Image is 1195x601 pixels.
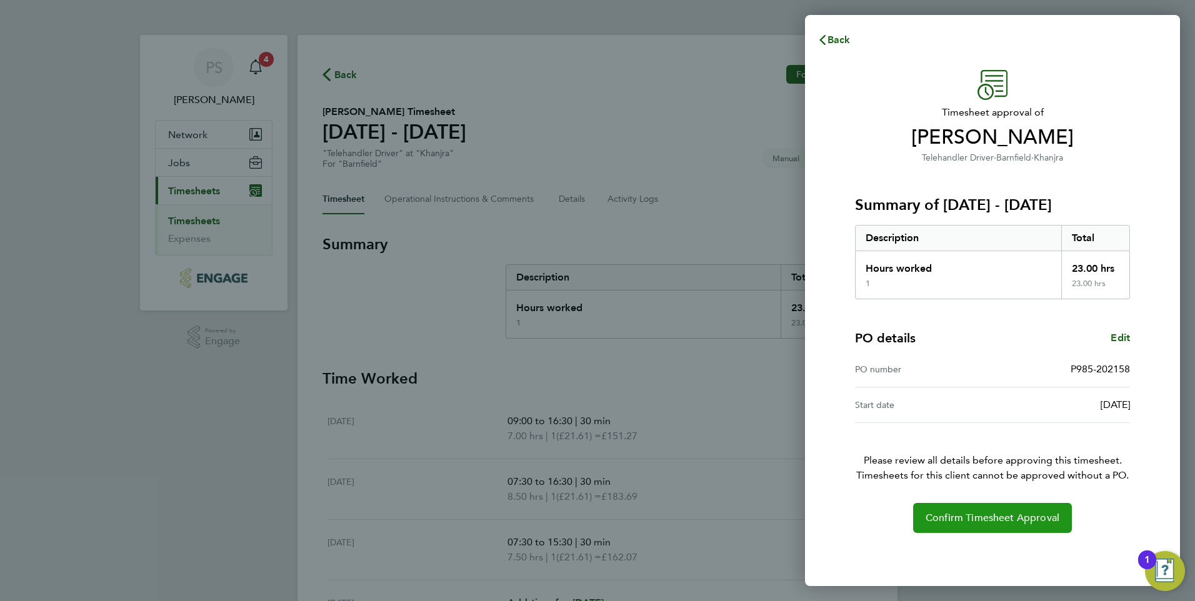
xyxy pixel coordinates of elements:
[856,251,1061,279] div: Hours worked
[855,329,916,347] h4: PO details
[1111,332,1130,344] span: Edit
[855,105,1130,120] span: Timesheet approval of
[926,512,1059,524] span: Confirm Timesheet Approval
[1034,152,1063,163] span: Khanjra
[1145,551,1185,591] button: Open Resource Center, 1 new notification
[805,27,863,52] button: Back
[840,423,1145,483] p: Please review all details before approving this timesheet.
[922,152,994,163] span: Telehandler Driver
[855,362,992,377] div: PO number
[866,279,870,289] div: 1
[856,226,1061,251] div: Description
[855,125,1130,150] span: [PERSON_NAME]
[913,503,1072,533] button: Confirm Timesheet Approval
[855,397,992,412] div: Start date
[855,225,1130,299] div: Summary of 18 - 24 Aug 2025
[992,397,1130,412] div: [DATE]
[1144,560,1150,576] div: 1
[1111,330,1130,345] a: Edit
[1061,226,1130,251] div: Total
[1061,251,1130,279] div: 23.00 hrs
[994,152,996,163] span: ·
[855,195,1130,215] h3: Summary of [DATE] - [DATE]
[840,468,1145,483] span: Timesheets for this client cannot be approved without a PO.
[827,34,851,46] span: Back
[1061,279,1130,299] div: 23.00 hrs
[1031,152,1034,163] span: ·
[1071,363,1130,375] span: P985-202158
[996,152,1031,163] span: Barnfield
